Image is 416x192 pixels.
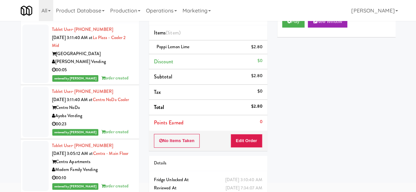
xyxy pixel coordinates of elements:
div: $2.80 [251,72,262,80]
a: Centra - Main Floor [93,150,129,157]
span: reviewed by [PERSON_NAME] [52,75,99,82]
span: Points Earned [154,119,184,126]
div: Centro NoDa [52,104,134,112]
button: New Window [308,16,347,28]
button: No Items Taken [154,134,200,148]
span: Total [154,103,164,111]
span: order created [101,183,129,189]
div: 0 [259,118,262,126]
div: [PERSON_NAME] Vending [52,58,134,66]
div: $2.80 [251,43,262,51]
span: · [PHONE_NUMBER] [72,88,113,95]
span: order created [101,129,129,135]
div: 00:23 [52,120,134,128]
span: Discount [154,58,174,65]
span: order created [101,75,129,81]
div: [DATE] 3:10:40 AM [225,176,262,184]
div: Fridge Unlocked At [154,176,262,184]
li: Tablet User· [PHONE_NUMBER][DATE] 3:11:40 AM atLa Plaza - Cooler 2 Mid[GEOGRAPHIC_DATA][PERSON_NA... [21,23,139,85]
a: Tablet User· [PHONE_NUMBER] [52,142,113,149]
span: [DATE] 3:11:40 AM at [52,96,93,103]
div: $2.80 [251,102,262,111]
span: [DATE] 3:11:40 AM at [52,34,93,41]
span: Items [154,29,181,36]
div: Ayoba Vending [52,112,134,120]
div: Details [154,159,262,167]
div: 00:10 [52,174,134,182]
div: $0 [257,57,262,65]
span: Poppi Lemon Lime [157,44,190,50]
span: · [PHONE_NUMBER] [72,26,113,32]
a: Tablet User· [PHONE_NUMBER] [52,26,113,32]
div: Centra Apartments [52,158,134,166]
li: Tablet User· [PHONE_NUMBER][DATE] 3:11:40 AM atCentro NoDa CoolerCentro NoDaAyoba Vending00:23rev... [21,85,139,139]
span: reviewed by [PERSON_NAME] [52,129,99,136]
span: Tax [154,88,161,96]
span: [DATE] 3:05:12 AM at [52,150,93,157]
a: Centro NoDa Cooler [93,96,129,103]
span: · [PHONE_NUMBER] [72,142,113,149]
span: Subtotal [154,73,173,80]
img: Micromart [21,5,32,16]
div: 00:05 [52,66,134,74]
div: $0 [257,87,262,96]
a: Tablet User· [PHONE_NUMBER] [52,88,113,95]
span: (1 ) [166,29,181,36]
ng-pluralize: item [169,29,179,36]
span: reviewed by [PERSON_NAME] [52,183,99,190]
button: Play [282,16,305,28]
div: Modern Family Vending [52,166,134,174]
button: Edit Order [231,134,262,148]
div: [GEOGRAPHIC_DATA] [52,50,134,58]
